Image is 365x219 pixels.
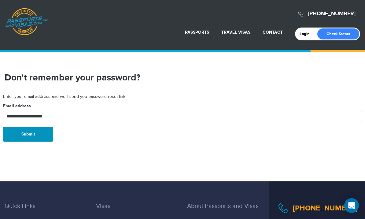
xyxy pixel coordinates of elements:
[263,30,283,35] a: Contact
[185,30,209,35] a: Passports
[300,32,314,36] a: Login
[308,10,356,17] a: [PHONE_NUMBER]
[344,198,359,213] div: Open Intercom Messenger
[3,103,31,109] label: Email address
[293,204,357,213] a: [PHONE_NUMBER]
[3,127,53,142] button: Submit
[96,203,178,219] h3: Visas
[5,72,239,83] h1: Don't remember your password?
[187,203,269,219] h3: About Passports and Visas
[5,8,48,35] a: Passports & [DOMAIN_NAME]
[5,203,87,219] h3: Quick Links
[3,94,362,100] p: Enter your email address and we'll send you password reset link.
[221,30,250,35] a: Travel Visas
[317,28,359,39] a: Check Status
